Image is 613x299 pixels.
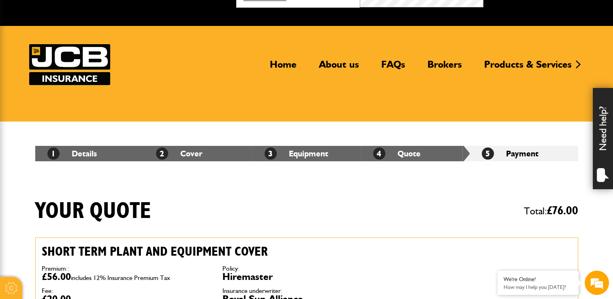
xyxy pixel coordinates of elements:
[47,149,97,158] a: 1Details
[29,44,110,85] a: JCB Insurance Services
[42,244,391,259] h2: Short term plant and equipment cover
[421,58,468,77] a: Brokers
[133,4,152,23] div: Minimize live chat window
[265,147,277,160] span: 3
[593,88,613,189] div: Need help?
[552,205,578,217] span: 76.00
[470,146,578,161] li: Payment
[71,274,170,282] span: includes 12% Insurance Premium Tax
[373,147,385,160] span: 4
[11,147,148,229] textarea: Type your message and hit 'Enter'
[222,272,391,282] dd: Hiremaster
[156,147,168,160] span: 2
[42,288,210,294] dt: Fee:
[524,202,578,220] span: Total:
[156,149,203,158] a: 2Cover
[264,58,303,77] a: Home
[42,265,210,272] dt: Premium::
[42,45,136,56] div: Chat with us now
[47,147,60,160] span: 1
[361,146,470,161] li: Quote
[110,235,147,246] em: Start Chat
[547,205,578,217] span: £
[29,44,110,85] img: JCB Insurance Services logo
[222,288,391,294] dt: Insurance underwriter:
[222,265,391,272] dt: Policy:
[42,272,210,282] dd: £56.00
[482,147,494,160] span: 5
[35,198,151,225] h1: Your quote
[11,75,148,93] input: Enter your last name
[375,58,411,77] a: FAQs
[11,123,148,141] input: Enter your phone number
[504,284,572,290] p: How may I help you today?
[313,58,365,77] a: About us
[14,45,34,56] img: d_20077148190_company_1631870298795_20077148190
[265,149,328,158] a: 3Equipment
[11,99,148,117] input: Enter your email address
[478,58,578,77] a: Products & Services
[504,276,572,283] div: We're Online!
